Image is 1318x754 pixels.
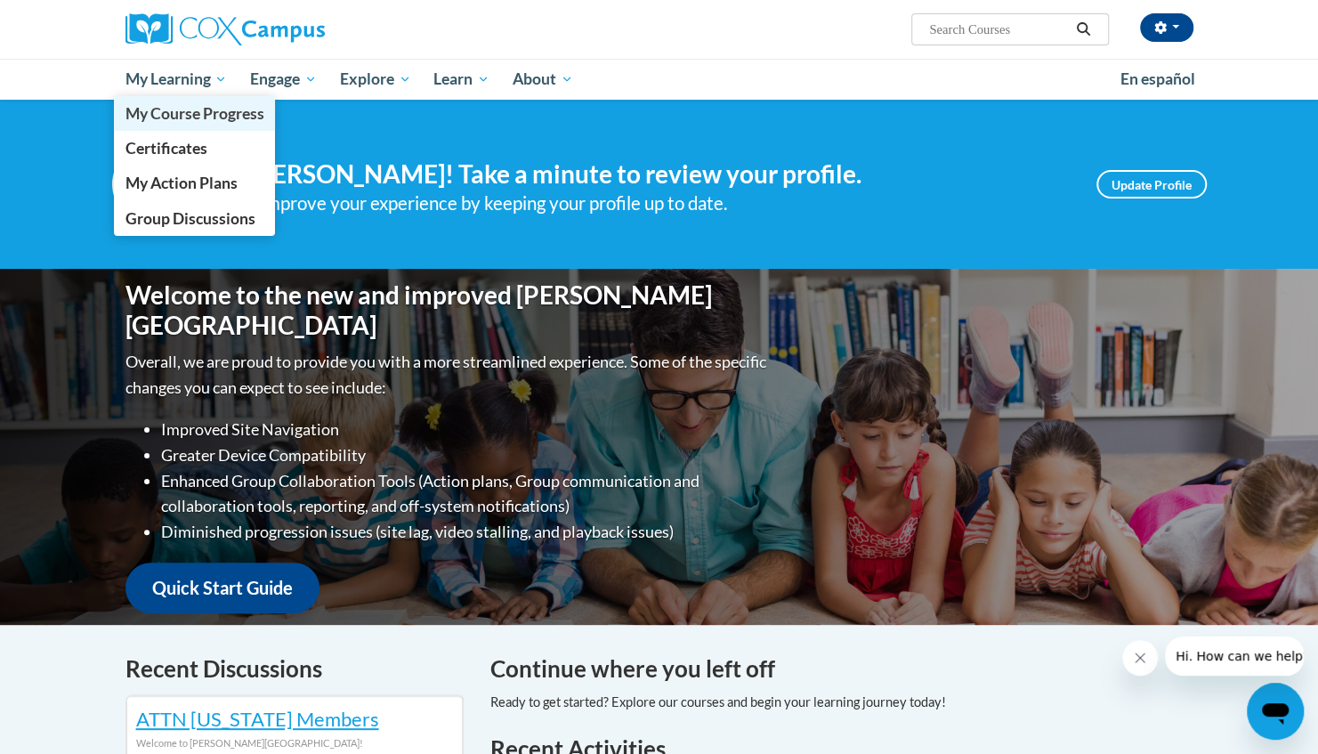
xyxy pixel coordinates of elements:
a: Certificates [114,131,276,166]
a: Learn [422,59,501,100]
span: Explore [340,69,411,90]
a: My Course Progress [114,96,276,131]
li: Improved Site Navigation [161,417,771,442]
img: Profile Image [112,144,192,224]
span: My Action Plans [125,174,237,192]
input: Search Courses [927,19,1070,40]
span: Engage [250,69,317,90]
div: Help improve your experience by keeping your profile up to date. [219,189,1070,218]
a: My Learning [114,59,239,100]
p: Overall, we are proud to provide you with a more streamlined experience. Some of the specific cha... [125,349,771,401]
span: My Course Progress [125,104,263,123]
span: Group Discussions [125,209,255,228]
span: Certificates [125,139,206,158]
span: About [513,69,573,90]
span: Hi. How can we help? [11,12,144,27]
img: Cox Campus [125,13,325,45]
a: About [501,59,585,100]
a: Engage [239,59,328,100]
a: Update Profile [1096,170,1207,199]
h1: Welcome to the new and improved [PERSON_NAME][GEOGRAPHIC_DATA] [125,280,771,340]
a: Cox Campus [125,13,464,45]
h4: Recent Discussions [125,652,464,686]
span: Learn [433,69,489,90]
div: Welcome to [PERSON_NAME][GEOGRAPHIC_DATA]! [136,734,453,753]
li: Enhanced Group Collaboration Tools (Action plans, Group communication and collaboration tools, re... [161,468,771,520]
h4: Continue where you left off [490,652,1193,686]
li: Greater Device Compatibility [161,442,771,468]
a: Quick Start Guide [125,563,319,613]
a: ATTN [US_STATE] Members [136,707,379,731]
span: My Learning [125,69,227,90]
span: En español [1120,69,1195,88]
iframe: Close message [1122,640,1158,676]
button: Search [1070,19,1096,40]
a: En español [1109,61,1207,98]
a: My Action Plans [114,166,276,200]
h4: Hi [PERSON_NAME]! Take a minute to review your profile. [219,159,1070,190]
li: Diminished progression issues (site lag, video stalling, and playback issues) [161,519,771,545]
a: Explore [328,59,423,100]
button: Account Settings [1140,13,1193,42]
iframe: Message from company [1165,636,1304,676]
div: Main menu [99,59,1220,100]
iframe: Button to launch messaging window [1247,683,1304,740]
a: Group Discussions [114,201,276,236]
